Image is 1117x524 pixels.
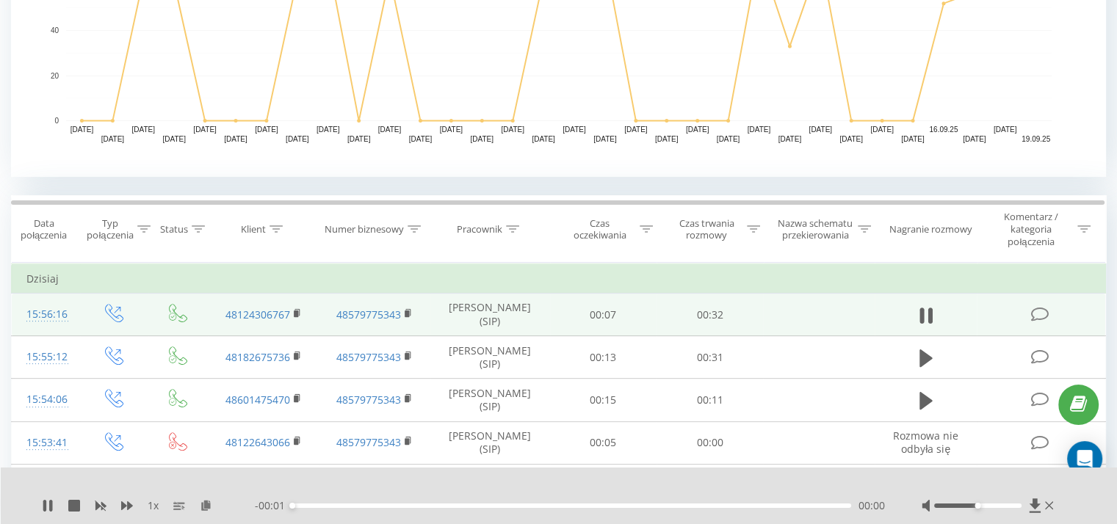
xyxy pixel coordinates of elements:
[1067,441,1102,476] div: Open Intercom Messenger
[430,421,550,464] td: [PERSON_NAME] (SIP)
[778,135,802,143] text: [DATE]
[101,135,125,143] text: [DATE]
[225,308,290,321] a: 48124306767
[563,217,637,242] div: Czas oczekiwania
[563,125,586,134] text: [DATE]
[336,308,401,321] a: 48579775343
[148,498,159,513] span: 1 x
[550,421,657,464] td: 00:05
[286,135,309,143] text: [DATE]
[901,135,925,143] text: [DATE]
[160,223,188,236] div: Status
[929,125,958,134] text: 16.09.25
[440,125,463,134] text: [DATE]
[132,125,156,134] text: [DATE]
[748,125,771,134] text: [DATE]
[225,393,290,407] a: 48601475470
[378,125,402,134] text: [DATE]
[12,217,76,242] div: Data połączenia
[593,135,617,143] text: [DATE]
[657,379,763,421] td: 00:11
[1022,135,1050,143] text: 19.09.25
[255,125,278,134] text: [DATE]
[51,26,59,34] text: 40
[717,135,740,143] text: [DATE]
[670,217,743,242] div: Czas trwania rozmowy
[975,503,980,509] div: Accessibility label
[550,379,657,421] td: 00:15
[325,223,404,236] div: Numer biznesowy
[225,350,290,364] a: 48182675736
[51,72,59,80] text: 20
[289,503,295,509] div: Accessibility label
[347,135,371,143] text: [DATE]
[193,125,217,134] text: [DATE]
[550,336,657,379] td: 00:13
[26,429,65,457] div: 15:53:41
[430,379,550,421] td: [PERSON_NAME] (SIP)
[457,223,502,236] div: Pracownik
[550,294,657,336] td: 00:07
[12,264,1106,294] td: Dzisiaj
[963,135,986,143] text: [DATE]
[501,125,524,134] text: [DATE]
[26,343,65,371] div: 15:55:12
[430,464,550,506] td: [PERSON_NAME] (SIP)
[624,125,648,134] text: [DATE]
[532,135,555,143] text: [DATE]
[777,217,854,242] div: Nazwa schematu przekierowania
[317,125,340,134] text: [DATE]
[241,223,266,236] div: Klient
[655,135,679,143] text: [DATE]
[889,223,972,236] div: Nagranie rozmowy
[87,217,133,242] div: Typ połączenia
[809,125,832,134] text: [DATE]
[988,211,1074,248] div: Komentarz / kategoria połączenia
[26,385,65,414] div: 15:54:06
[71,125,94,134] text: [DATE]
[224,135,247,143] text: [DATE]
[686,125,709,134] text: [DATE]
[26,300,65,329] div: 15:56:16
[430,294,550,336] td: [PERSON_NAME] (SIP)
[336,350,401,364] a: 48579775343
[870,125,894,134] text: [DATE]
[336,393,401,407] a: 48579775343
[657,336,763,379] td: 00:31
[54,117,59,125] text: 0
[336,435,401,449] a: 48579775343
[225,435,290,449] a: 48122643066
[162,135,186,143] text: [DATE]
[550,464,657,506] td: 00:10
[994,125,1017,134] text: [DATE]
[893,429,958,456] span: Rozmowa nie odbyła się
[839,135,863,143] text: [DATE]
[657,421,763,464] td: 00:00
[409,135,433,143] text: [DATE]
[430,336,550,379] td: [PERSON_NAME] (SIP)
[657,294,763,336] td: 00:32
[657,464,763,506] td: 00:00
[470,135,494,143] text: [DATE]
[255,498,292,513] span: - 00:01
[858,498,885,513] span: 00:00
